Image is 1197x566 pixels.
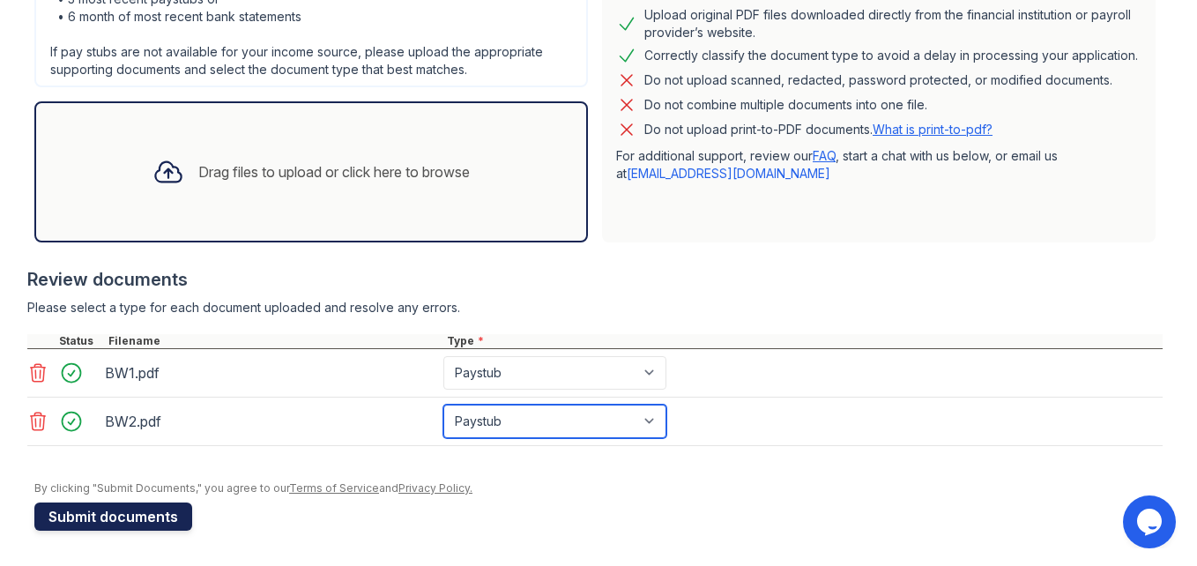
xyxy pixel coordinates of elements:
div: BW1.pdf [105,359,436,387]
div: Filename [105,334,443,348]
p: For additional support, review our , start a chat with us below, or email us at [616,147,1141,182]
div: Drag files to upload or click here to browse [198,161,470,182]
div: Correctly classify the document type to avoid a delay in processing your application. [644,45,1138,66]
a: Terms of Service [289,481,379,495]
div: Do not combine multiple documents into one file. [644,94,927,115]
div: Upload original PDF files downloaded directly from the financial institution or payroll provider’... [644,6,1141,41]
a: FAQ [813,148,836,163]
div: Review documents [27,267,1163,292]
div: By clicking "Submit Documents," you agree to our and [34,481,1163,495]
button: Submit documents [34,503,192,531]
div: Please select a type for each document uploaded and resolve any errors. [27,299,1163,317]
div: Do not upload scanned, redacted, password protected, or modified documents. [644,70,1112,91]
div: Type [443,334,1163,348]
div: Status [56,334,105,348]
iframe: chat widget [1123,495,1179,548]
div: BW2.pdf [105,407,436,436]
a: [EMAIL_ADDRESS][DOMAIN_NAME] [627,166,830,181]
a: Privacy Policy. [398,481,472,495]
p: Do not upload print-to-PDF documents. [644,121,993,138]
a: What is print-to-pdf? [873,122,993,137]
